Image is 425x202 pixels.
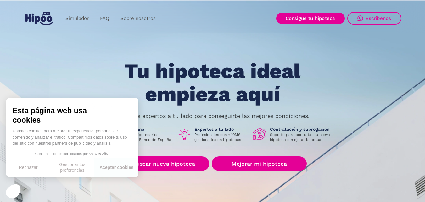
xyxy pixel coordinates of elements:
[115,12,161,25] a: Sobre nosotros
[347,12,401,25] a: Escríbenos
[270,126,335,132] h1: Contratación y subrogación
[60,12,94,25] a: Simulador
[194,126,248,132] h1: Expertos a tu lado
[366,15,391,21] div: Escríbenos
[108,126,172,132] h1: Banco de España
[194,132,248,142] p: Profesionales con +40M€ gestionados en hipotecas
[108,132,172,142] p: Intermediarios hipotecarios regulados por el Banco de España
[118,156,209,171] a: Buscar nueva hipoteca
[93,60,332,106] h1: Tu hipoteca ideal empieza aquí
[212,156,306,171] a: Mejorar mi hipoteca
[276,13,345,24] a: Consigue tu hipoteca
[270,132,335,142] p: Soporte para contratar tu nueva hipoteca o mejorar la actual
[24,9,55,28] a: home
[94,12,115,25] a: FAQ
[116,113,310,118] p: Nuestros expertos a tu lado para conseguirte las mejores condiciones.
